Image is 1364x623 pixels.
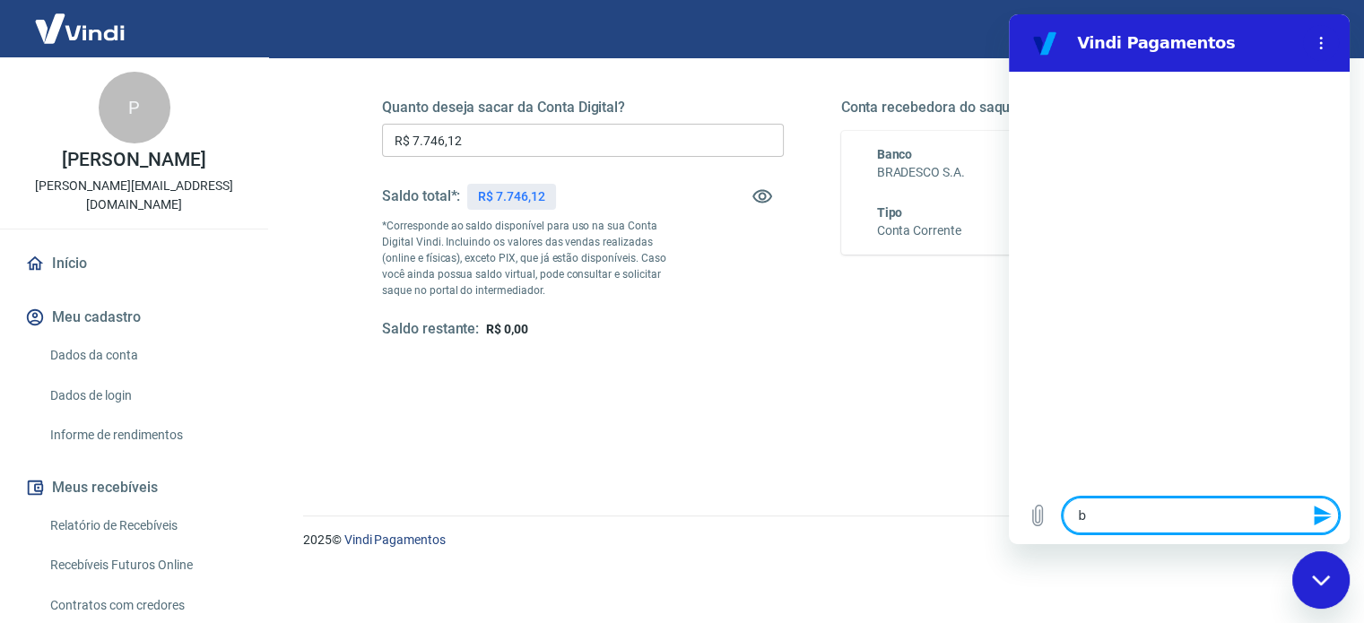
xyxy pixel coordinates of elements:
span: Banco [877,147,913,161]
h6: Conta Corrente [877,221,961,240]
a: Vindi Pagamentos [344,532,446,547]
a: Recebíveis Futuros Online [43,547,247,584]
a: Dados de login [43,377,247,414]
p: [PERSON_NAME] [62,151,205,169]
p: R$ 7.746,12 [478,187,544,206]
div: P [99,72,170,143]
h5: Saldo total*: [382,187,460,205]
iframe: Botão para abrir a janela de mensagens, conversa em andamento [1292,551,1350,609]
span: R$ 0,00 [486,322,528,336]
a: Início [22,244,247,283]
h5: Quanto deseja sacar da Conta Digital? [382,99,784,117]
img: Vindi [22,1,138,56]
button: Sair [1278,13,1342,46]
p: 2025 © [303,531,1321,549]
iframe: Janela de mensagens [1009,14,1350,544]
a: Informe de rendimentos [43,417,247,454]
p: *Corresponde ao saldo disponível para uso na sua Conta Digital Vindi. Incluindo os valores das ve... [382,218,683,299]
button: Meus recebíveis [22,468,247,507]
button: Meu cadastro [22,298,247,337]
a: Relatório de Recebíveis [43,507,247,544]
p: [PERSON_NAME][EMAIL_ADDRESS][DOMAIN_NAME] [14,177,254,214]
h5: Conta recebedora do saque [841,99,1243,117]
h5: Saldo restante: [382,320,479,339]
a: Dados da conta [43,337,247,374]
h6: BRADESCO S.A. [877,163,1207,182]
span: Tipo [877,205,903,220]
